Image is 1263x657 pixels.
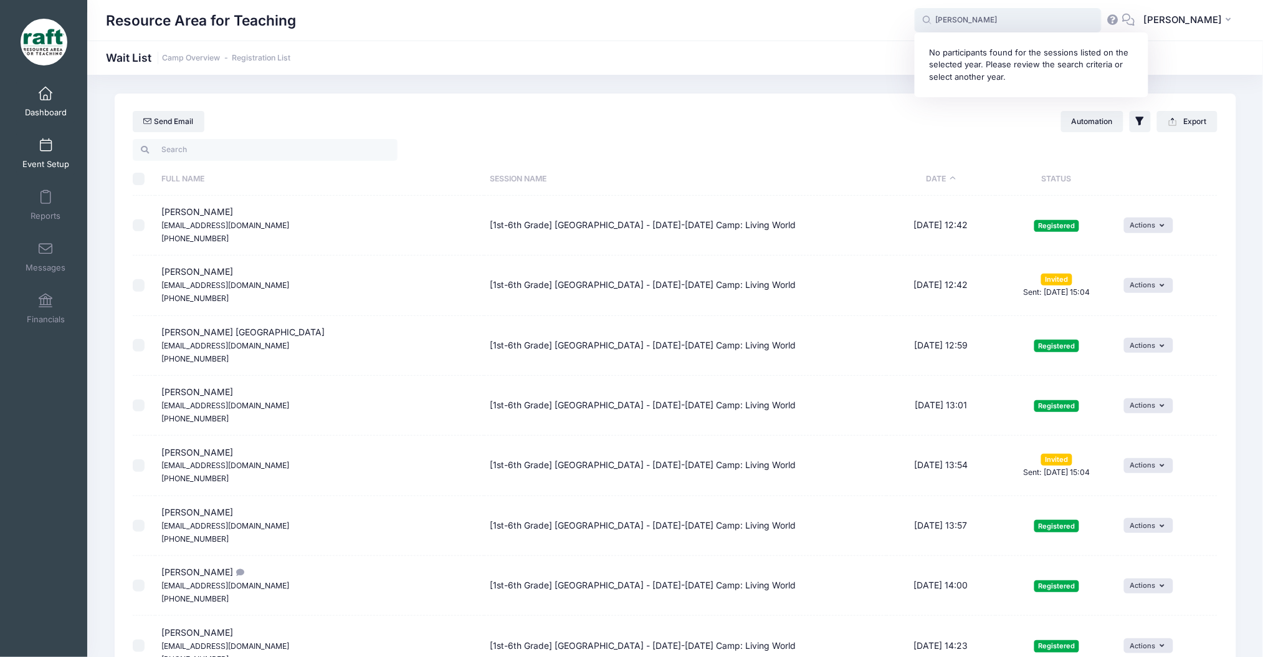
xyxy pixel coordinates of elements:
[26,262,65,273] span: Messages
[27,314,65,325] span: Financials
[161,507,289,544] span: [PERSON_NAME]
[161,461,289,470] small: [EMAIL_ADDRESS][DOMAIN_NAME]
[161,534,229,544] small: [PHONE_NUMBER]
[1135,6,1244,35] button: [PERSON_NAME]
[31,211,60,221] span: Reports
[887,196,995,256] td: [DATE] 12:42
[1124,218,1173,233] button: Actions
[16,183,75,227] a: Reports
[996,163,1118,196] th: Status: activate to sort column ascending
[161,594,229,603] small: [PHONE_NUMBER]
[161,266,289,303] span: [PERSON_NAME]
[929,47,1135,84] div: No participants found for the sessions listed on the selected year. Please review the search crit...
[484,436,887,496] td: [1st-6th Grade] [GEOGRAPHIC_DATA] - [DATE]-[DATE] Camp: Living World
[484,556,887,616] td: [1st-6th Grade] [GEOGRAPHIC_DATA] - [DATE]-[DATE] Camp: Living World
[1143,13,1222,27] span: [PERSON_NAME]
[161,386,289,423] span: [PERSON_NAME]
[1023,468,1090,477] small: Sent: [DATE] 15:04
[106,6,296,35] h1: Resource Area for Teaching
[161,234,229,243] small: [PHONE_NUMBER]
[887,496,995,556] td: [DATE] 13:57
[1124,278,1173,293] button: Actions
[887,436,995,496] td: [DATE] 13:54
[16,132,75,175] a: Event Setup
[1034,400,1079,412] span: Registered
[1034,520,1079,532] span: Registered
[484,496,887,556] td: [1st-6th Grade] [GEOGRAPHIC_DATA] - [DATE]-[DATE] Camp: Living World
[162,54,220,63] a: Camp Overview
[887,256,995,315] td: [DATE] 12:42
[1157,111,1218,132] button: Export
[1118,163,1218,196] th: : activate to sort column ascending
[484,163,887,196] th: Session Name: activate to sort column ascending
[21,19,67,65] img: Resource Area for Teaching
[887,316,995,376] td: [DATE] 12:59
[232,54,290,63] a: Registration List
[1124,458,1173,473] button: Actions
[1124,638,1173,653] button: Actions
[1041,454,1072,466] span: Invited
[25,107,67,118] span: Dashboard
[161,567,289,603] span: [PERSON_NAME]
[1034,220,1079,232] span: Registered
[1034,580,1079,592] span: Registered
[484,196,887,256] td: [1st-6th Grade] [GEOGRAPHIC_DATA] - [DATE]-[DATE] Camp: Living World
[1034,340,1079,352] span: Registered
[161,354,229,363] small: [PHONE_NUMBER]
[484,256,887,315] td: [1st-6th Grade] [GEOGRAPHIC_DATA] - [DATE]-[DATE] Camp: Living World
[16,287,75,330] a: Financials
[1124,578,1173,593] button: Actions
[161,341,289,350] small: [EMAIL_ADDRESS][DOMAIN_NAME]
[1041,274,1072,285] span: Invited
[22,159,69,170] span: Event Setup
[106,51,290,64] h1: Wait List
[887,556,995,616] td: [DATE] 14:00
[1124,518,1173,533] button: Actions
[1061,111,1124,132] button: Automation
[887,163,995,196] th: Date: activate to sort column descending
[161,641,289,651] small: [EMAIL_ADDRESS][DOMAIN_NAME]
[161,221,289,230] small: [EMAIL_ADDRESS][DOMAIN_NAME]
[484,376,887,436] td: [1st-6th Grade] [GEOGRAPHIC_DATA] - [DATE]-[DATE] Camp: Living World
[161,327,325,363] span: [PERSON_NAME] [GEOGRAPHIC_DATA]
[1034,640,1079,652] span: Registered
[161,281,289,290] small: [EMAIL_ADDRESS][DOMAIN_NAME]
[16,235,75,279] a: Messages
[133,139,398,160] input: Search
[16,80,75,123] a: Dashboard
[887,376,995,436] td: [DATE] 13:01
[161,414,229,423] small: [PHONE_NUMBER]
[161,401,289,410] small: [EMAIL_ADDRESS][DOMAIN_NAME]
[155,163,484,196] th: Full Name: activate to sort column ascending
[1124,338,1173,353] button: Actions
[1124,398,1173,413] button: Actions
[133,111,204,132] a: Send Email
[161,474,229,483] small: [PHONE_NUMBER]
[484,316,887,376] td: [1st-6th Grade] [GEOGRAPHIC_DATA] - [DATE]-[DATE] Camp: Living World
[915,8,1102,33] input: Search by First Name, Last Name, or Email...
[233,568,243,577] i: What is the cost for the program and she attends Vinci park
[1023,287,1090,297] small: Sent: [DATE] 15:04
[161,294,229,303] small: [PHONE_NUMBER]
[161,581,289,590] small: [EMAIL_ADDRESS][DOMAIN_NAME]
[161,521,289,530] small: [EMAIL_ADDRESS][DOMAIN_NAME]
[161,447,289,484] span: [PERSON_NAME]
[161,206,289,243] span: [PERSON_NAME]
